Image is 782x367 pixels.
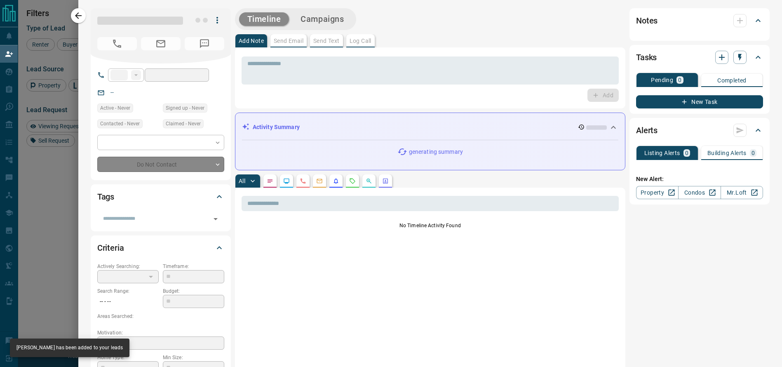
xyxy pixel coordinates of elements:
svg: Listing Alerts [333,178,339,184]
p: Min Size: [163,354,224,361]
span: Signed up - Never [166,104,204,112]
div: Tags [97,187,224,207]
div: [PERSON_NAME] has been added to your leads [16,341,123,355]
a: Property [636,186,679,199]
button: New Task [636,95,763,108]
p: All [239,178,245,184]
svg: Notes [267,178,273,184]
h2: Criteria [97,241,124,254]
p: No Timeline Activity Found [242,222,619,229]
div: Criteria [97,238,224,258]
svg: Emails [316,178,323,184]
p: 0 [751,150,755,156]
svg: Opportunities [366,178,372,184]
button: Open [210,213,221,225]
p: Motivation: [97,329,224,336]
p: generating summary [409,148,463,156]
span: No Number [97,37,137,50]
div: Do Not Contact [97,157,224,172]
svg: Calls [300,178,306,184]
div: Activity Summary [242,120,618,135]
p: -- - -- [97,295,159,308]
h2: Alerts [636,124,658,137]
p: Add Note [239,38,264,44]
span: No Email [141,37,181,50]
svg: Lead Browsing Activity [283,178,290,184]
p: Listing Alerts [644,150,680,156]
p: Areas Searched: [97,313,224,320]
svg: Agent Actions [382,178,389,184]
button: Timeline [239,12,289,26]
div: Tasks [636,47,763,67]
svg: Requests [349,178,356,184]
div: Alerts [636,120,763,140]
a: Condos [678,186,721,199]
p: Actively Searching: [97,263,159,270]
p: Activity Summary [253,123,300,132]
span: Claimed - Never [166,120,201,128]
p: Home Type: [97,354,159,361]
button: Campaigns [292,12,352,26]
h2: Tasks [636,51,657,64]
h2: Tags [97,190,114,203]
div: Notes [636,11,763,31]
p: 0 [678,77,681,83]
p: New Alert: [636,175,763,183]
p: 0 [685,150,688,156]
p: Budget: [163,287,224,295]
h2: Notes [636,14,658,27]
span: Contacted - Never [100,120,140,128]
p: Timeframe: [163,263,224,270]
p: Pending [651,77,673,83]
p: Completed [717,78,747,83]
a: -- [110,89,114,96]
p: Building Alerts [707,150,747,156]
span: No Number [185,37,224,50]
a: Mr.Loft [721,186,763,199]
p: Search Range: [97,287,159,295]
span: Active - Never [100,104,130,112]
